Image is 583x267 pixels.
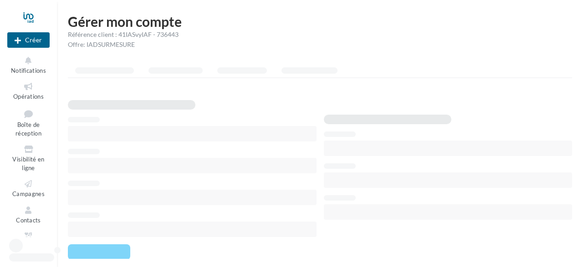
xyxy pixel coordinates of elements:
div: Nouvelle campagne [7,32,50,48]
button: Notifications [7,54,50,76]
h1: Gérer mon compte [68,15,572,28]
a: Visibilité en ligne [7,142,50,173]
span: Campagnes [12,190,45,197]
a: Campagnes [7,177,50,199]
a: Médiathèque [7,229,50,252]
a: Opérations [7,80,50,102]
a: Contacts [7,203,50,226]
span: Boîte de réception [15,121,41,137]
span: Contacts [16,217,41,224]
span: Opérations [13,93,44,100]
span: Visibilité en ligne [12,156,44,171]
div: Référence client : 41IASvyIAF - 736443 [68,30,572,39]
span: Notifications [11,67,46,74]
a: Boîte de réception [7,106,50,139]
div: Offre: IADSURMESURE [68,40,572,49]
button: Créer [7,32,50,48]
